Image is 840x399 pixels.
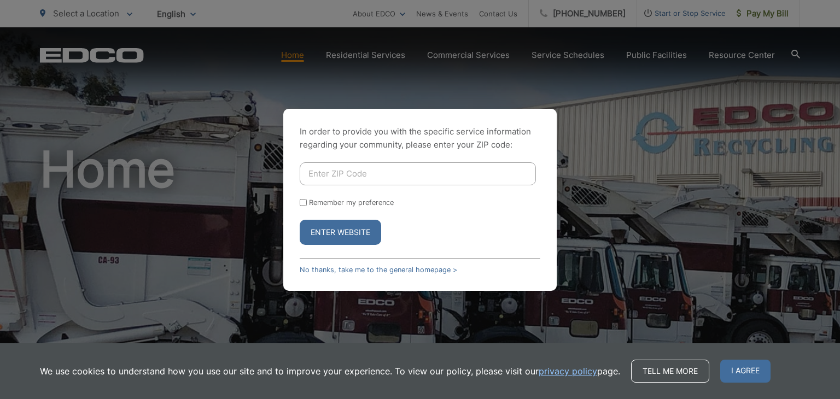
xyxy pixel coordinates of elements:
[300,220,381,245] button: Enter Website
[631,360,709,383] a: Tell me more
[309,198,394,207] label: Remember my preference
[720,360,771,383] span: I agree
[539,365,597,378] a: privacy policy
[300,125,540,151] p: In order to provide you with the specific service information regarding your community, please en...
[300,162,536,185] input: Enter ZIP Code
[300,266,457,274] a: No thanks, take me to the general homepage >
[40,365,620,378] p: We use cookies to understand how you use our site and to improve your experience. To view our pol...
